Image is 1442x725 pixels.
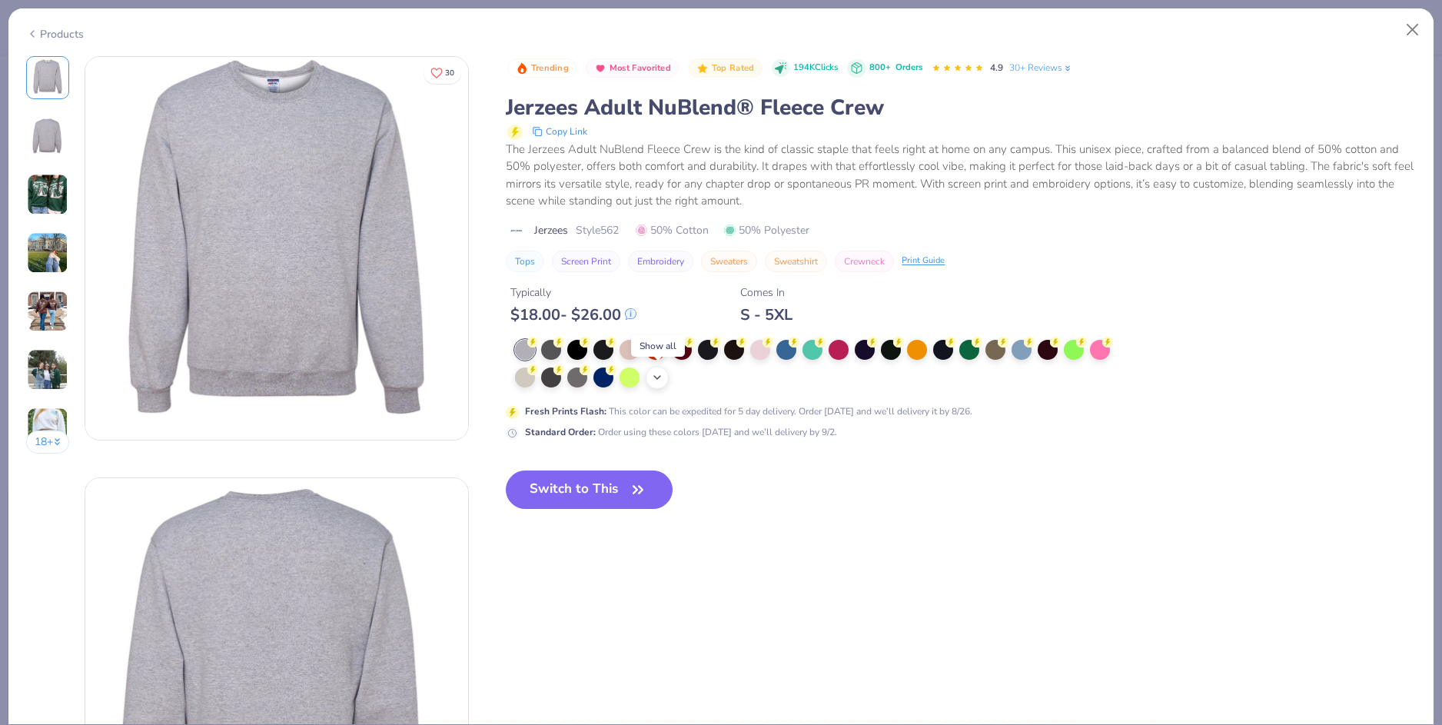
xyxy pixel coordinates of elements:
[534,222,568,238] span: Jerzees
[424,62,461,84] button: Like
[506,251,544,272] button: Tops
[932,56,984,81] div: 4.9 Stars
[29,118,66,155] img: Back
[552,251,620,272] button: Screen Print
[835,251,894,272] button: Crewneck
[631,335,685,357] div: Show all
[27,349,68,391] img: User generated content
[688,58,762,78] button: Badge Button
[507,58,576,78] button: Badge Button
[506,224,527,237] img: brand logo
[724,222,809,238] span: 50% Polyester
[990,62,1003,74] span: 4.9
[26,26,84,42] div: Products
[594,62,606,75] img: Most Favorited sort
[525,404,972,418] div: This color can be expedited for 5 day delivery. Order [DATE] and we’ll delivery it by 8/26.
[531,64,569,72] span: Trending
[793,62,838,75] span: 194K Clicks
[27,232,68,274] img: User generated content
[1398,15,1427,45] button: Close
[765,251,827,272] button: Sweatshirt
[527,122,592,141] button: copy to clipboard
[740,284,792,301] div: Comes In
[696,62,709,75] img: Top Rated sort
[586,58,679,78] button: Badge Button
[525,405,606,417] strong: Fresh Prints Flash :
[445,69,454,77] span: 30
[516,62,528,75] img: Trending sort
[628,251,693,272] button: Embroidery
[525,425,837,439] div: Order using these colors [DATE] and we’ll delivery by 9/2.
[610,64,671,72] span: Most Favorited
[506,471,673,509] button: Switch to This
[712,64,755,72] span: Top Rated
[740,305,792,324] div: S - 5XL
[27,291,68,332] img: User generated content
[636,222,709,238] span: 50% Cotton
[506,93,1416,122] div: Jerzees Adult NuBlend® Fleece Crew
[510,284,636,301] div: Typically
[576,222,619,238] span: Style 562
[85,57,468,440] img: Front
[701,251,757,272] button: Sweaters
[1009,61,1073,75] a: 30+ Reviews
[27,174,68,215] img: User generated content
[27,407,68,449] img: User generated content
[895,62,922,73] span: Orders
[869,62,922,75] div: 800+
[902,254,945,268] div: Print Guide
[506,141,1416,210] div: The Jerzees Adult NuBlend Fleece Crew is the kind of classic staple that feels right at home on a...
[29,59,66,96] img: Front
[525,426,596,438] strong: Standard Order :
[26,431,70,454] button: 18+
[510,305,636,324] div: $ 18.00 - $ 26.00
